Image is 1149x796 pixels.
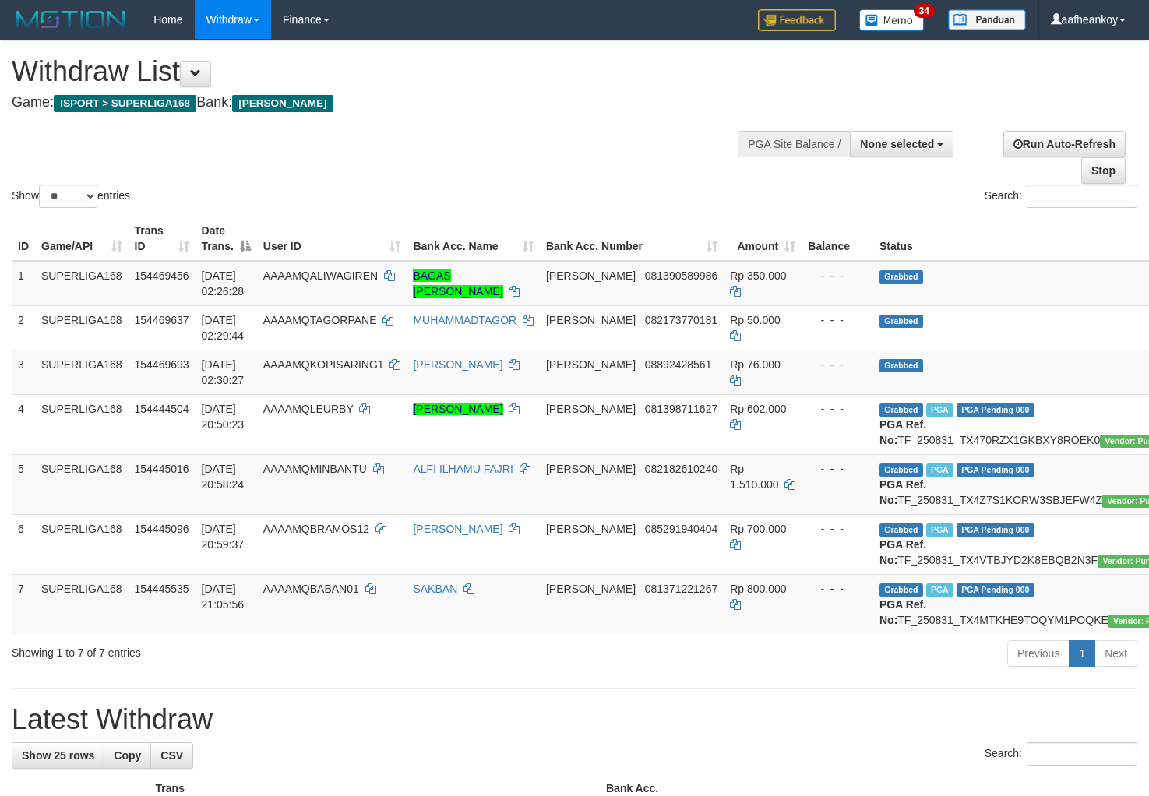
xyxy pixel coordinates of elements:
[1081,157,1126,184] a: Stop
[808,357,867,372] div: - - -
[879,463,923,477] span: Grabbed
[546,314,636,326] span: [PERSON_NAME]
[35,261,129,306] td: SUPERLIGA168
[135,314,189,326] span: 154469637
[413,314,516,326] a: MUHAMMADTAGOR
[546,403,636,415] span: [PERSON_NAME]
[546,358,636,371] span: [PERSON_NAME]
[35,454,129,514] td: SUPERLIGA168
[730,523,786,535] span: Rp 700.000
[730,403,786,415] span: Rp 602.000
[645,358,712,371] span: Copy 08892428561 to clipboard
[957,523,1034,537] span: PGA Pending
[12,8,130,31] img: MOTION_logo.png
[263,403,354,415] span: AAAAMQLEURBY
[202,523,245,551] span: [DATE] 20:59:37
[413,523,502,535] a: [PERSON_NAME]
[540,217,724,261] th: Bank Acc. Number: activate to sort column ascending
[926,523,953,537] span: Marked by aafheankoy
[104,742,151,769] a: Copy
[150,742,193,769] a: CSV
[730,314,781,326] span: Rp 50.000
[724,217,802,261] th: Amount: activate to sort column ascending
[879,315,923,328] span: Grabbed
[546,269,636,282] span: [PERSON_NAME]
[808,312,867,328] div: - - -
[850,131,953,157] button: None selected
[12,305,35,350] td: 2
[135,269,189,282] span: 154469456
[1027,742,1137,766] input: Search:
[202,358,245,386] span: [DATE] 02:30:27
[12,704,1137,735] h1: Latest Withdraw
[135,463,189,475] span: 154445016
[202,463,245,491] span: [DATE] 20:58:24
[808,268,867,284] div: - - -
[879,598,926,626] b: PGA Ref. No:
[926,463,953,477] span: Marked by aafheankoy
[879,583,923,597] span: Grabbed
[957,583,1034,597] span: PGA Pending
[263,583,359,595] span: AAAAMQBABAN01
[202,269,245,298] span: [DATE] 02:26:28
[730,463,778,491] span: Rp 1.510.000
[758,9,836,31] img: Feedback.jpg
[263,314,377,326] span: AAAAMQTAGORPANE
[263,463,367,475] span: AAAAMQMINBANTU
[257,217,407,261] th: User ID: activate to sort column ascending
[957,403,1034,417] span: PGA Pending
[114,749,141,762] span: Copy
[413,358,502,371] a: [PERSON_NAME]
[12,394,35,454] td: 4
[546,523,636,535] span: [PERSON_NAME]
[202,403,245,431] span: [DATE] 20:50:23
[645,314,717,326] span: Copy 082173770181 to clipboard
[232,95,333,112] span: [PERSON_NAME]
[35,217,129,261] th: Game/API: activate to sort column ascending
[135,523,189,535] span: 154445096
[926,583,953,597] span: Marked by aafheankoy
[12,350,35,394] td: 3
[263,269,378,282] span: AAAAMQALIWAGIREN
[645,583,717,595] span: Copy 081371221267 to clipboard
[802,217,873,261] th: Balance
[879,478,926,506] b: PGA Ref. No:
[879,523,923,537] span: Grabbed
[808,461,867,477] div: - - -
[645,523,717,535] span: Copy 085291940404 to clipboard
[129,217,196,261] th: Trans ID: activate to sort column ascending
[12,261,35,306] td: 1
[54,95,196,112] span: ISPORT > SUPERLIGA168
[1027,185,1137,208] input: Search:
[645,403,717,415] span: Copy 081398711627 to clipboard
[12,514,35,574] td: 6
[12,56,750,87] h1: Withdraw List
[808,581,867,597] div: - - -
[35,305,129,350] td: SUPERLIGA168
[957,463,1034,477] span: PGA Pending
[1007,640,1070,667] a: Previous
[546,583,636,595] span: [PERSON_NAME]
[160,749,183,762] span: CSV
[413,583,457,595] a: SAKBAN
[135,358,189,371] span: 154469693
[1069,640,1095,667] a: 1
[808,521,867,537] div: - - -
[202,583,245,611] span: [DATE] 21:05:56
[860,138,934,150] span: None selected
[645,269,717,282] span: Copy 081390589986 to clipboard
[407,217,540,261] th: Bank Acc. Name: activate to sort column ascending
[546,463,636,475] span: [PERSON_NAME]
[35,394,129,454] td: SUPERLIGA168
[12,454,35,514] td: 5
[1094,640,1137,667] a: Next
[263,358,384,371] span: AAAAMQKOPISARING1
[879,418,926,446] b: PGA Ref. No:
[1003,131,1126,157] a: Run Auto-Refresh
[985,742,1137,766] label: Search:
[12,217,35,261] th: ID
[413,269,502,298] a: BAGAS [PERSON_NAME]
[730,358,781,371] span: Rp 76.000
[413,463,513,475] a: ALFI ILHAMU FAJRI
[135,403,189,415] span: 154444504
